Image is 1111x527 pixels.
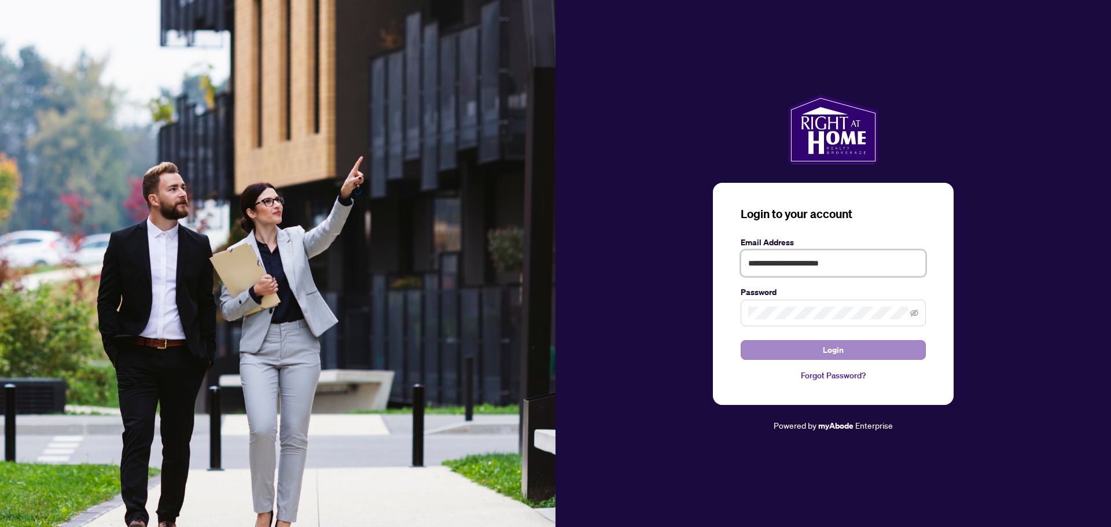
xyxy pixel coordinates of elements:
[741,236,926,249] label: Email Address
[741,340,926,360] button: Login
[855,420,893,430] span: Enterprise
[774,420,816,430] span: Powered by
[741,206,926,222] h3: Login to your account
[823,341,844,359] span: Login
[741,369,926,382] a: Forgot Password?
[910,309,918,317] span: eye-invisible
[818,419,854,432] a: myAbode
[788,95,878,164] img: ma-logo
[741,286,926,298] label: Password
